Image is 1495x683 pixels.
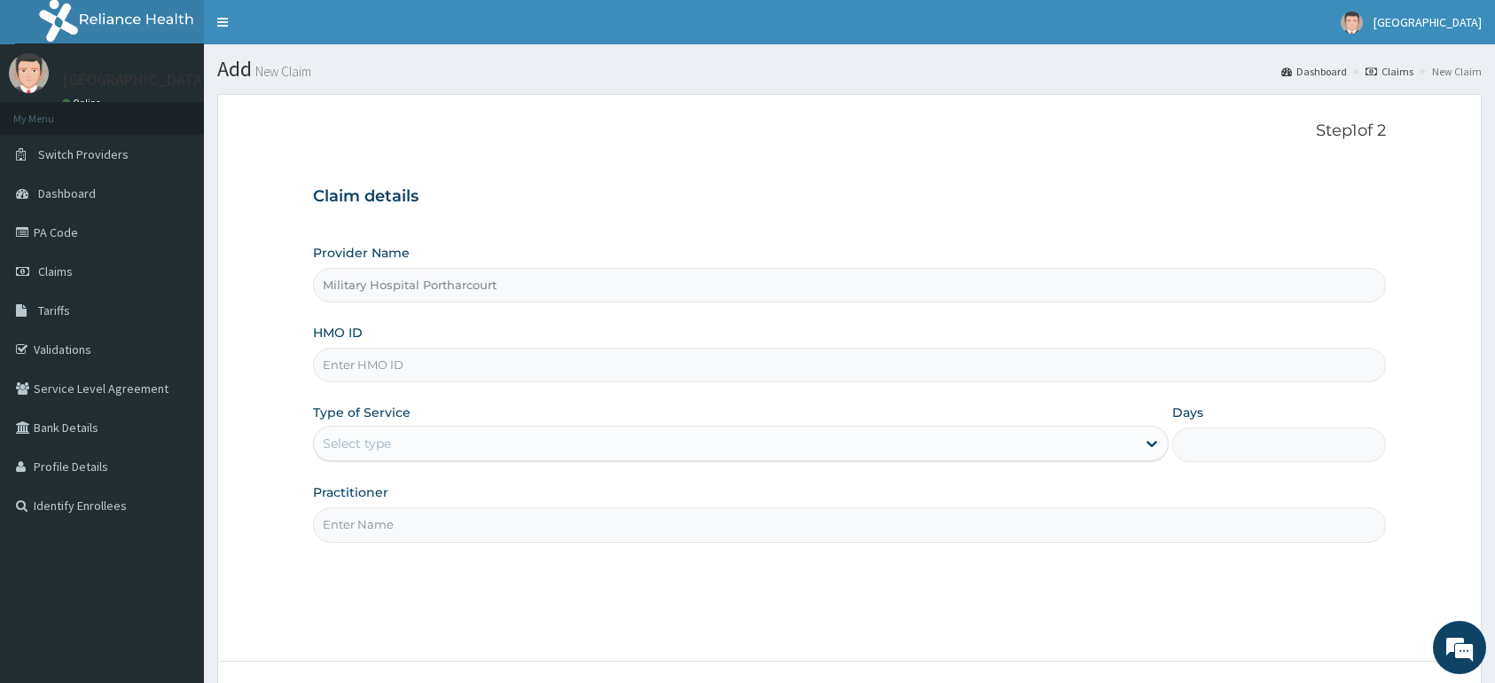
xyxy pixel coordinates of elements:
[1281,64,1347,79] a: Dashboard
[323,435,391,452] div: Select type
[313,187,1386,207] h3: Claim details
[313,404,411,421] label: Type of Service
[313,244,410,262] label: Provider Name
[313,483,388,501] label: Practitioner
[313,348,1386,382] input: Enter HMO ID
[1341,12,1363,34] img: User Image
[9,53,49,93] img: User Image
[217,58,1482,81] h1: Add
[313,324,363,341] label: HMO ID
[313,507,1386,542] input: Enter Name
[1374,14,1482,30] span: [GEOGRAPHIC_DATA]
[38,146,129,162] span: Switch Providers
[38,263,73,279] span: Claims
[38,302,70,318] span: Tariffs
[1366,64,1413,79] a: Claims
[62,97,105,109] a: Online
[1415,64,1482,79] li: New Claim
[252,65,311,78] small: New Claim
[313,122,1386,141] p: Step 1 of 2
[38,185,96,201] span: Dashboard
[62,72,208,88] p: [GEOGRAPHIC_DATA]
[1172,404,1203,421] label: Days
